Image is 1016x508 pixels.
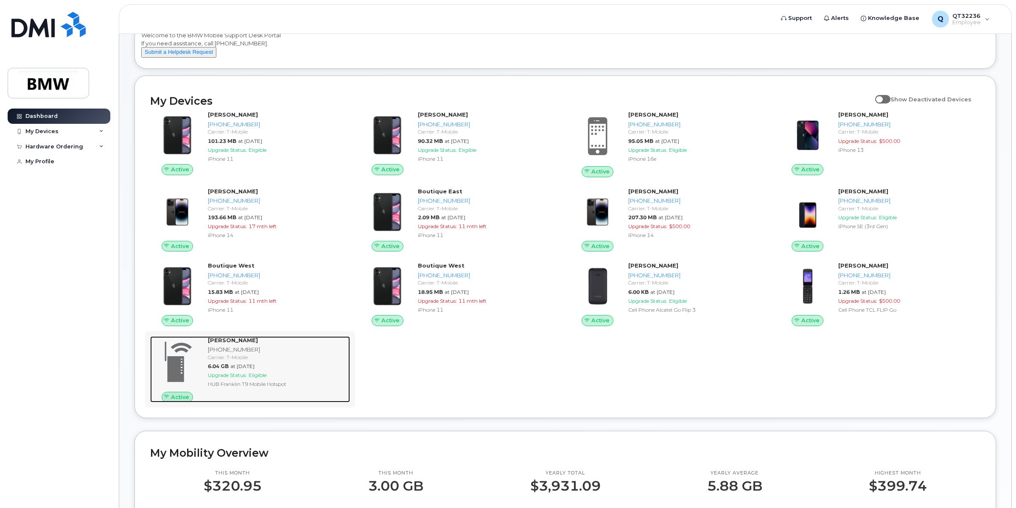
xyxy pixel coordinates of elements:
div: [PHONE_NUMBER] [208,120,347,128]
span: Upgrade Status: [838,298,877,304]
span: 6.04 GB [208,363,229,369]
p: This month [204,470,262,477]
span: Upgrade Status: [418,298,457,304]
div: Carrier: T-Mobile [418,128,557,135]
img: iPhone_11.jpg [157,115,198,156]
span: Upgrade Status: [208,372,247,378]
div: Cell Phone TCL FLIP Go [838,306,977,313]
span: 90.32 MB [418,138,443,144]
div: Carrier: T-Mobile [838,205,977,212]
div: iPhone SE (3rd Gen) [838,223,977,230]
div: iPhone 13 [838,146,977,154]
span: Upgrade Status: [208,298,247,304]
span: Active [171,165,189,173]
span: at [DATE] [862,289,886,295]
span: 18.95 MB [418,289,443,295]
span: 95.05 MB [628,138,653,144]
h2: My Devices [150,95,871,107]
span: 17 mth left [249,223,277,229]
span: Active [171,316,189,324]
strong: [PERSON_NAME] [628,262,678,269]
div: [PHONE_NUMBER] [628,197,767,205]
span: 101.23 MB [208,138,236,144]
span: Show Deactivated Devices [890,96,971,103]
div: Carrier: T-Mobile [208,205,347,212]
div: iPhone 11 [418,232,557,239]
span: Active [801,316,820,324]
span: at [DATE] [650,289,675,295]
span: Upgrade Status: [628,223,667,229]
div: Carrier: T-Mobile [418,205,557,212]
span: Active [381,242,400,250]
a: Active[PERSON_NAME][PHONE_NUMBER]Carrier: T-MobileUpgrade Status:EligibleiPhone SE (3rd Gen) [781,187,980,252]
button: Submit a Helpdesk Request [141,47,216,58]
a: ActiveBoutique West[PHONE_NUMBER]Carrier: T-Mobile15.83 MBat [DATE]Upgrade Status:11 mth leftiPho... [150,262,350,326]
span: at [DATE] [230,363,255,369]
img: TCL-FLIP-Go-Midnight-Blue-frontimage.png [787,266,828,307]
div: HUB Franklin T9 Mobile Hotspot [208,380,347,388]
p: 5.88 GB [707,478,762,494]
span: $500.00 [879,298,900,304]
span: Upgrade Status: [418,223,457,229]
div: [PHONE_NUMBER] [418,197,557,205]
p: $3,931.09 [530,478,601,494]
div: iPhone 11 [208,306,347,313]
div: [PHONE_NUMBER] [838,120,977,128]
span: Knowledge Base [868,14,919,22]
strong: Boutique West [208,262,255,269]
span: 193.66 MB [208,214,236,221]
div: iPhone 14 [628,232,767,239]
a: Support [775,10,818,27]
p: Highest month [869,470,927,477]
div: iPhone 11 [418,306,557,313]
a: ActiveBoutique West[PHONE_NUMBER]Carrier: T-Mobile18.95 MBat [DATE]Upgrade Status:11 mth leftiPho... [360,262,560,326]
img: iPhone_11.jpg [367,192,408,232]
span: Upgrade Status: [838,138,877,144]
strong: [PERSON_NAME] [208,111,258,118]
strong: [PERSON_NAME] [628,188,678,195]
strong: [PERSON_NAME] [208,337,258,343]
div: [PHONE_NUMBER] [628,271,767,279]
div: [PHONE_NUMBER] [418,271,557,279]
span: 11 mth left [459,298,487,304]
span: Active [591,242,610,250]
a: ActiveBoutique East[PHONE_NUMBER]Carrier: T-Mobile2.09 MBat [DATE]Upgrade Status:11 mth leftiPhon... [360,187,560,252]
span: Active [171,242,189,250]
strong: [PERSON_NAME] [208,188,258,195]
p: 3.00 GB [368,478,423,494]
span: Eligible [249,372,266,378]
a: Active[PERSON_NAME][PHONE_NUMBER]Carrier: T-Mobile193.66 MBat [DATE]Upgrade Status:17 mth leftiPh... [150,187,350,252]
span: Active [591,167,610,176]
div: Carrier: T-Mobile [208,279,347,286]
p: Yearly total [530,470,601,477]
img: iPhone_11.jpg [367,266,408,307]
span: Upgrade Status: [838,214,877,221]
span: Eligible [669,298,687,304]
span: at [DATE] [235,289,259,295]
p: $399.74 [869,478,927,494]
span: at [DATE] [655,138,679,144]
span: QT32236 [952,12,981,19]
strong: [PERSON_NAME] [418,111,468,118]
div: Carrier: T-Mobile [838,128,977,135]
strong: [PERSON_NAME] [628,111,678,118]
span: at [DATE] [445,289,469,295]
p: This month [368,470,423,477]
span: Employee [952,19,981,26]
a: Active[PERSON_NAME][PHONE_NUMBER]Carrier: T-Mobile6.00 KBat [DATE]Upgrade Status:EligibleCell Pho... [571,262,770,326]
span: Upgrade Status: [628,147,667,153]
a: Alerts [818,10,855,27]
span: at [DATE] [238,138,262,144]
div: iPhone 14 [208,232,347,239]
strong: [PERSON_NAME] [838,188,888,195]
div: Carrier: T-Mobile [628,128,767,135]
strong: Boutique West [418,262,465,269]
span: Eligible [669,147,687,153]
div: Cell Phone Alcatel Go Flip 3 [628,306,767,313]
a: Active[PERSON_NAME][PHONE_NUMBER]Carrier: T-Mobile6.04 GBat [DATE]Upgrade Status:EligibleHUB Fran... [150,336,350,402]
p: Yearly average [707,470,762,477]
input: Show Deactivated Devices [875,91,882,98]
a: Knowledge Base [855,10,925,27]
iframe: Messenger Launcher [979,471,1010,502]
span: Upgrade Status: [208,147,247,153]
